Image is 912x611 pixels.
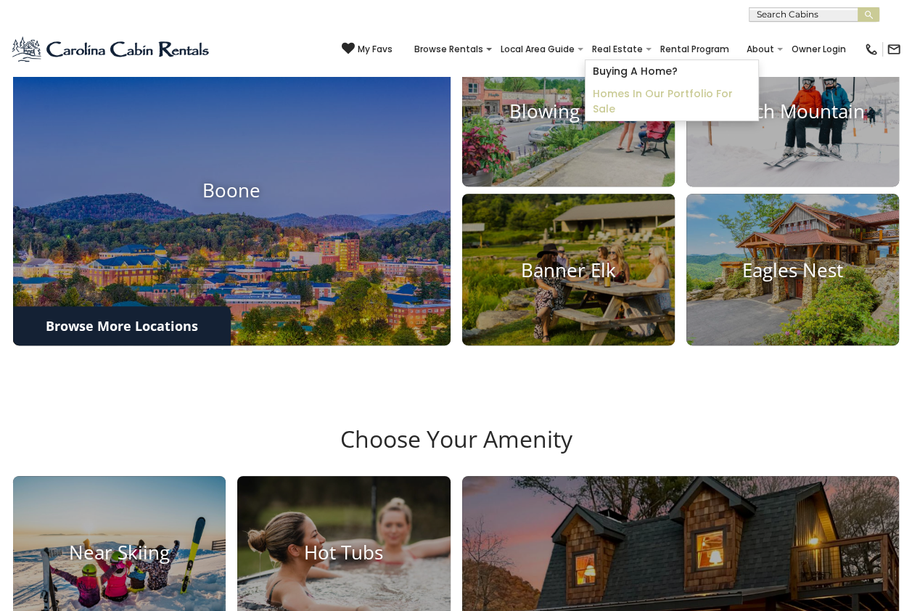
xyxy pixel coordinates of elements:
a: Beech Mountain [686,36,899,187]
img: mail-regular-black.png [887,42,901,57]
a: Eagles Nest [686,194,899,345]
h4: Near Skiing [13,541,226,563]
a: Banner Elk [462,194,675,345]
h3: Choose Your Amenity [11,425,901,476]
a: Real Estate [585,39,650,60]
a: Browse Rentals [407,39,490,60]
h4: Hot Tubs [237,541,450,563]
h4: Boone [13,179,451,202]
a: Buying A Home? [586,60,758,83]
a: Rental Program [653,39,736,60]
span: My Favs [358,43,393,56]
a: Boone [13,36,451,345]
img: phone-regular-black.png [864,42,879,57]
a: Owner Login [784,39,853,60]
a: Blowing Rock [462,36,675,187]
h4: Beech Mountain [686,100,899,123]
a: Local Area Guide [493,39,582,60]
img: Blue-2.png [11,35,212,64]
a: My Favs [342,42,393,57]
h4: Banner Elk [462,258,675,281]
a: Browse More Locations [13,306,231,345]
a: Homes in Our Portfolio For Sale [586,83,758,120]
a: About [739,39,781,60]
h4: Eagles Nest [686,258,899,281]
h4: Blowing Rock [462,100,675,123]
